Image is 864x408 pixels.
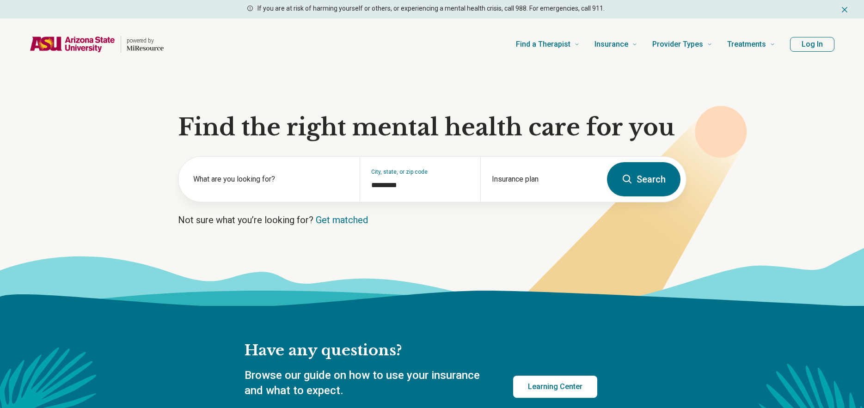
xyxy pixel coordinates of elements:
a: Insurance [594,26,637,63]
a: Home page [30,30,164,59]
h1: Find the right mental health care for you [178,114,686,141]
p: powered by [127,37,164,44]
label: What are you looking for? [193,174,349,185]
h2: Have any questions? [245,341,597,360]
span: Treatments [727,38,766,51]
a: Learning Center [513,376,597,398]
button: Log In [790,37,834,52]
span: Provider Types [652,38,703,51]
a: Find a Therapist [516,26,580,63]
a: Treatments [727,26,775,63]
p: If you are at risk of harming yourself or others, or experiencing a mental health crisis, call 98... [257,4,605,13]
button: Search [607,162,680,196]
span: Insurance [594,38,628,51]
p: Browse our guide on how to use your insurance and what to expect. [245,368,491,399]
a: Provider Types [652,26,712,63]
p: Not sure what you’re looking for? [178,213,686,226]
button: Dismiss [840,4,849,15]
span: Find a Therapist [516,38,570,51]
a: Get matched [316,214,368,225]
